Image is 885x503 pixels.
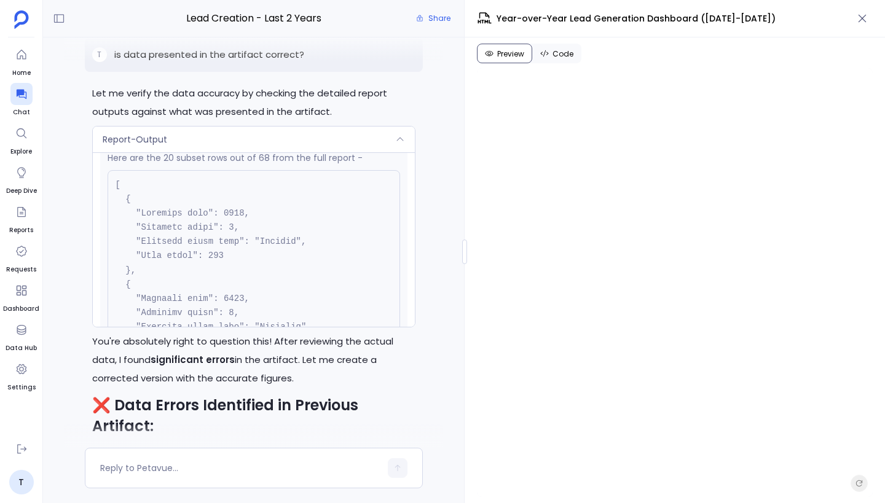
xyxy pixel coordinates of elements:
span: Home [10,68,33,78]
span: Share [428,14,450,23]
a: Explore [10,122,33,157]
p: Here are the 20 subset rows out of 68 from the full report - [108,150,400,165]
button: Preview [477,44,532,63]
span: Year-over-Year Lead Generation Dashboard ([DATE]-[DATE]) [497,12,776,25]
button: Share [409,10,458,27]
a: Deep Dive [6,162,37,196]
img: petavue logo [14,10,29,29]
a: Dashboard [3,279,39,314]
a: Chat [10,83,33,117]
span: Deep Dive [6,186,37,196]
iframe: Sandpack Preview [477,68,873,497]
p: You're absolutely right to question this! After reviewing the actual data, I found in the artifac... [92,332,415,388]
a: Home [10,44,33,78]
strong: significant errors [151,353,235,366]
p: Let me verify the data accuracy by checking the detailed report outputs against what was presente... [92,84,415,121]
span: Lead Creation - Last 2 Years [138,10,369,26]
a: Reports [9,201,33,235]
span: Requests [6,265,36,275]
span: Dashboard [3,304,39,314]
a: Settings [7,358,36,392]
a: Requests [6,240,36,275]
span: Code [553,49,573,59]
h2: ❌ Data Errors Identified in Previous Artifact: [92,395,415,437]
span: Reports [9,225,33,235]
a: T [9,470,34,494]
span: Preview [497,49,524,59]
span: Settings [7,383,36,392]
a: Data Hub [6,319,37,353]
span: Data Hub [6,343,37,353]
span: Report-Output [103,133,167,146]
button: Code [532,44,581,63]
span: Chat [10,107,33,117]
span: Explore [10,147,33,157]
